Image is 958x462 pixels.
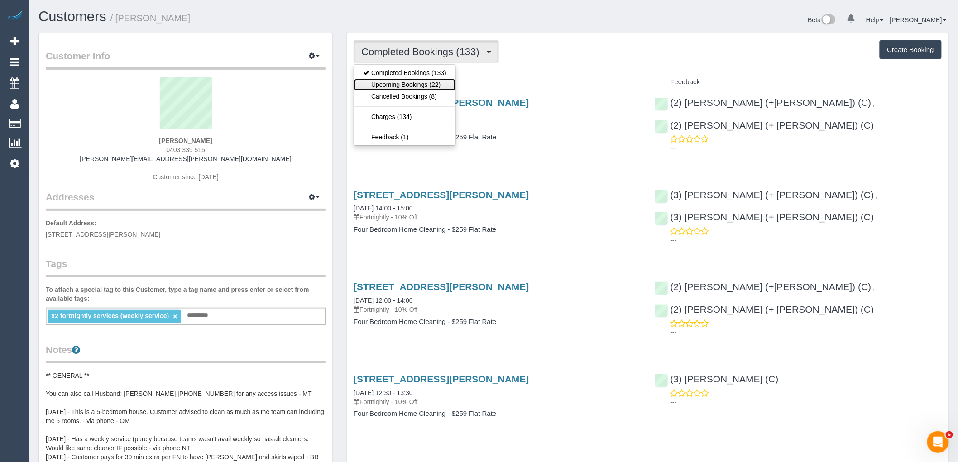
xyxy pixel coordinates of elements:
[655,281,872,292] a: (2) [PERSON_NAME] (+[PERSON_NAME]) (C)
[354,305,641,314] p: Fortnightly - 10% Off
[354,111,455,123] a: Charges (134)
[354,297,412,304] a: [DATE] 12:00 - 14:00
[5,9,24,22] img: Automaid Logo
[354,281,529,292] a: [STREET_ADDRESS][PERSON_NAME]
[46,257,326,277] legend: Tags
[354,226,641,233] h4: Four Bedroom Home Cleaning - $259 Flat Rate
[361,46,484,57] span: Completed Bookings (133)
[173,313,177,320] a: ×
[51,312,169,319] span: x2 fortnightly services (weekly service)
[354,213,641,222] p: Fortnightly - 10% Off
[110,13,191,23] small: / [PERSON_NAME]
[354,190,529,200] a: [STREET_ADDRESS][PERSON_NAME]
[354,205,412,212] a: [DATE] 14:00 - 15:00
[354,79,455,90] a: Upcoming Bookings (22)
[354,410,641,418] h4: Four Bedroom Home Cleaning - $259 Flat Rate
[80,155,292,162] a: [PERSON_NAME][EMAIL_ADDRESS][PERSON_NAME][DOMAIN_NAME]
[880,40,942,59] button: Create Booking
[38,9,106,24] a: Customers
[927,431,949,453] iframe: Intercom live chat
[354,90,455,102] a: Cancelled Bookings (8)
[354,78,641,86] h4: Service
[46,219,96,228] label: Default Address:
[354,131,455,143] a: Feedback (1)
[866,16,884,24] a: Help
[655,78,942,86] h4: Feedback
[655,120,874,130] a: (2) [PERSON_NAME] (+ [PERSON_NAME]) (C)
[354,121,641,130] p: Fortnightly - 10% Off
[655,190,874,200] a: (3) [PERSON_NAME] (+ [PERSON_NAME]) (C)
[159,137,212,144] strong: [PERSON_NAME]
[655,97,872,108] a: (2) [PERSON_NAME] (+[PERSON_NAME]) (C)
[46,231,161,238] span: [STREET_ADDRESS][PERSON_NAME]
[821,14,836,26] img: New interface
[354,133,641,141] h4: Four Bedroom Home Cleaning - $259 Flat Rate
[655,374,779,384] a: (3) [PERSON_NAME] (C)
[354,374,529,384] a: [STREET_ADDRESS][PERSON_NAME]
[671,398,942,407] p: ---
[671,328,942,337] p: ---
[655,212,874,222] a: (3) [PERSON_NAME] (+ [PERSON_NAME]) (C)
[873,100,875,107] span: ,
[166,146,205,153] span: 0403 339 515
[153,173,219,181] span: Customer since [DATE]
[671,236,942,245] p: ---
[46,49,326,70] legend: Customer Info
[354,318,641,326] h4: Four Bedroom Home Cleaning - $259 Flat Rate
[655,304,874,314] a: (2) [PERSON_NAME] (+ [PERSON_NAME]) (C)
[46,343,326,363] legend: Notes
[354,67,455,79] a: Completed Bookings (133)
[46,285,326,303] label: To attach a special tag to this Customer, type a tag name and press enter or select from availabl...
[354,389,412,396] a: [DATE] 12:30 - 13:30
[873,284,875,291] span: ,
[946,431,953,438] span: 6
[354,397,641,406] p: Fortnightly - 10% Off
[671,143,942,152] p: ---
[354,40,499,63] button: Completed Bookings (133)
[808,16,836,24] a: Beta
[876,192,877,200] span: ,
[890,16,947,24] a: [PERSON_NAME]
